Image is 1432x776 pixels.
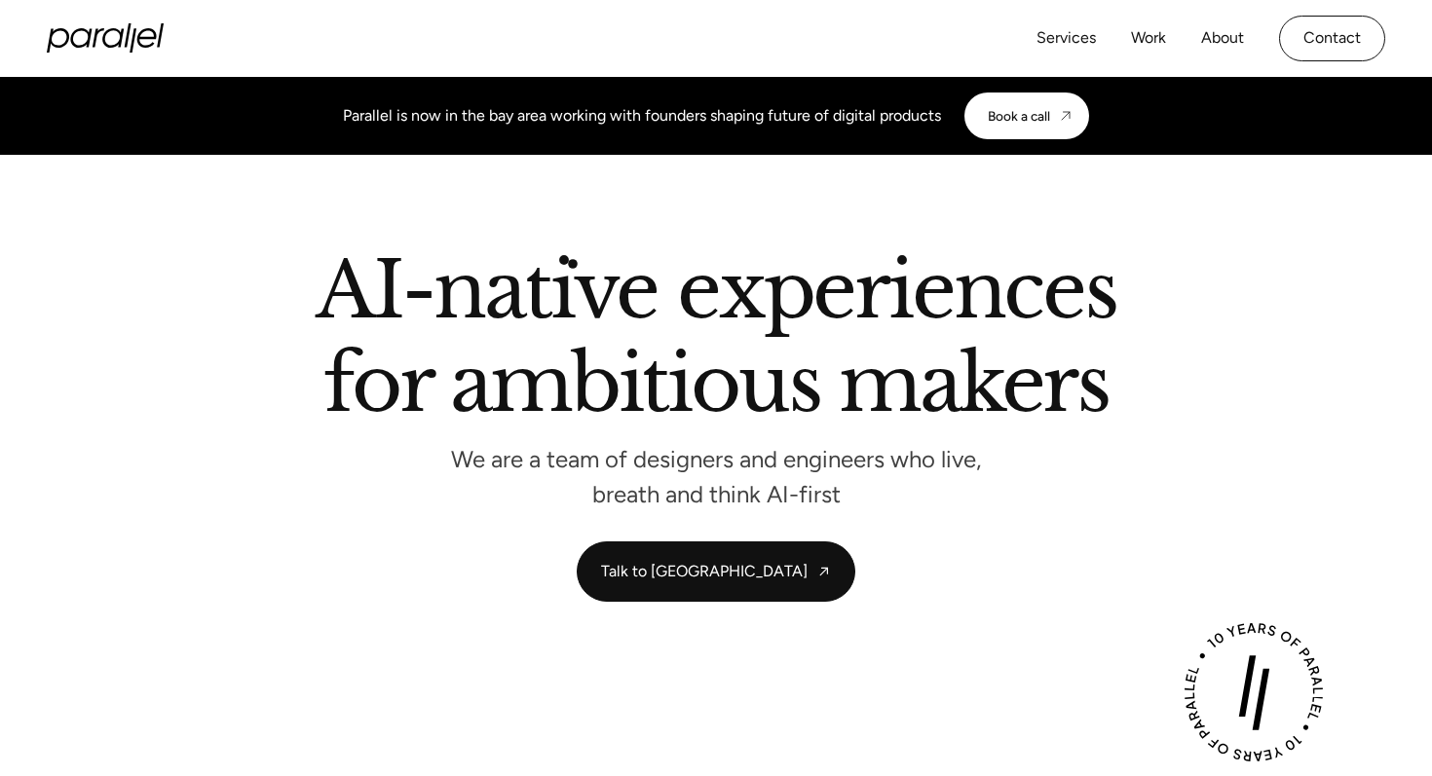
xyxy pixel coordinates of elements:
a: home [47,23,164,53]
div: Parallel is now in the bay area working with founders shaping future of digital products [343,104,941,128]
a: Services [1036,24,1096,53]
img: CTA arrow image [1058,108,1074,124]
a: About [1201,24,1244,53]
a: Work [1131,24,1166,53]
h2: AI-native experiences for ambitious makers [161,252,1271,430]
p: We are a team of designers and engineers who live, breath and think AI-first [424,451,1008,502]
div: Book a call [988,108,1050,124]
a: Book a call [964,92,1089,139]
a: Contact [1279,16,1385,61]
